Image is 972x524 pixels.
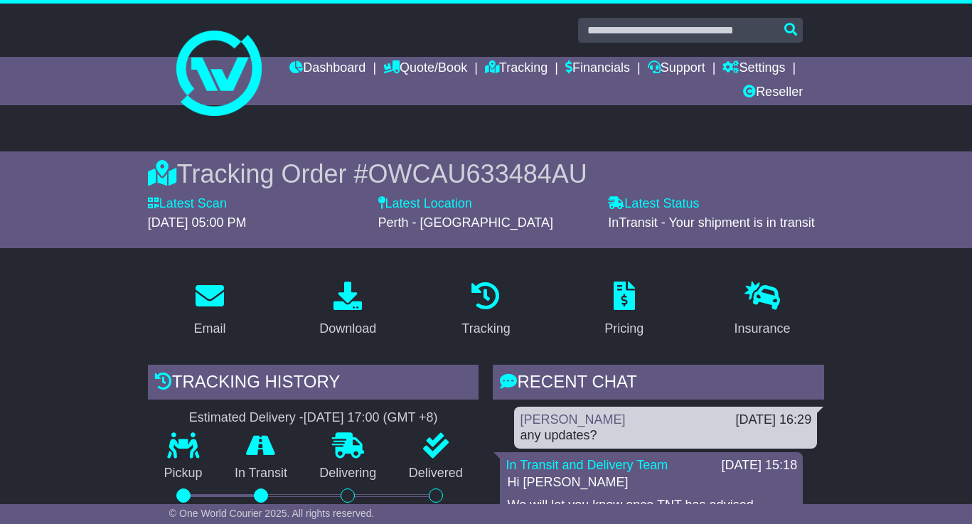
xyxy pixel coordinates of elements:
label: Latest Status [608,196,699,212]
a: Download [310,277,385,343]
a: Dashboard [289,57,365,81]
div: any updates? [520,428,811,444]
a: Tracking [485,57,548,81]
a: Reseller [743,81,803,105]
p: Delivered [392,466,479,481]
span: [DATE] 05:00 PM [148,215,247,230]
span: OWCAU633484AU [368,159,587,188]
label: Latest Location [378,196,472,212]
label: Latest Scan [148,196,227,212]
p: Hi [PERSON_NAME] [507,475,796,491]
div: Email [193,319,225,338]
a: Support [648,57,705,81]
div: Tracking [461,319,510,338]
div: Tracking history [148,365,479,403]
span: Perth - [GEOGRAPHIC_DATA] [378,215,553,230]
div: Estimated Delivery - [148,410,479,426]
div: Pricing [604,319,643,338]
span: © One World Courier 2025. All rights reserved. [169,508,375,519]
div: [DATE] 15:18 [721,458,797,474]
a: Insurance [725,277,799,343]
p: In Transit [218,466,303,481]
div: Tracking Order # [148,159,824,189]
p: We will let you know once TNT has advised. [507,498,796,513]
a: Quote/Book [383,57,467,81]
p: Delivering [304,466,392,481]
div: [DATE] 17:00 (GMT +8) [304,410,438,426]
p: Pickup [148,466,218,481]
a: [PERSON_NAME] [520,412,625,427]
a: Email [184,277,235,343]
a: In Transit and Delivery Team [506,458,668,472]
span: InTransit - Your shipment is in transit [608,215,814,230]
div: Download [319,319,376,338]
a: Tracking [452,277,519,343]
div: RECENT CHAT [493,365,824,403]
a: Financials [565,57,630,81]
a: Pricing [595,277,653,343]
div: [DATE] 16:29 [735,412,811,428]
div: Insurance [734,319,790,338]
a: Settings [722,57,785,81]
